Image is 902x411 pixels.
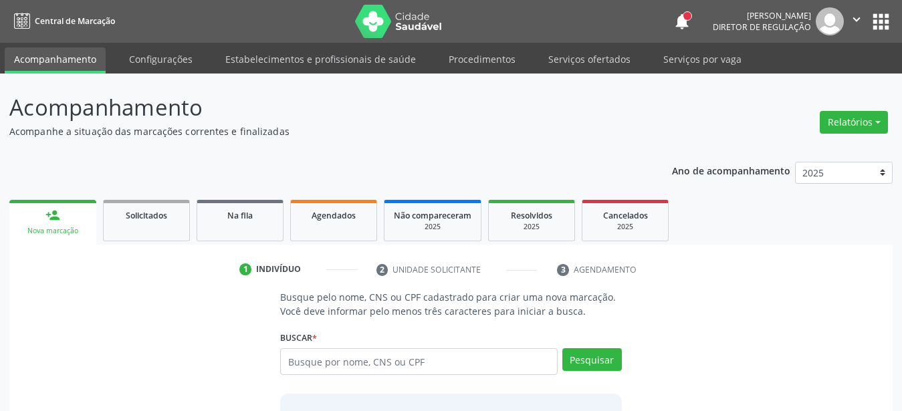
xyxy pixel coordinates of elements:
a: Serviços ofertados [539,47,640,71]
button: apps [869,10,893,33]
span: Solicitados [126,210,167,221]
button:  [844,7,869,35]
a: Acompanhamento [5,47,106,74]
span: Diretor de regulação [713,21,811,33]
p: Acompanhamento [9,91,628,124]
div: 2025 [592,222,659,232]
p: Ano de acompanhamento [672,162,790,178]
a: Procedimentos [439,47,525,71]
div: Indivíduo [256,263,301,275]
i:  [849,12,864,27]
div: Nova marcação [19,226,87,236]
img: img [816,7,844,35]
button: notifications [673,12,691,31]
span: Resolvidos [511,210,552,221]
label: Buscar [280,327,317,348]
input: Busque por nome, CNS ou CPF [280,348,558,375]
span: Central de Marcação [35,15,115,27]
button: Relatórios [820,111,888,134]
a: Configurações [120,47,202,71]
span: Na fila [227,210,253,221]
span: Agendados [312,210,356,221]
div: 2025 [498,222,565,232]
div: 1 [239,263,251,275]
p: Acompanhe a situação das marcações correntes e finalizadas [9,124,628,138]
div: 2025 [394,222,471,232]
button: Pesquisar [562,348,622,371]
span: Não compareceram [394,210,471,221]
a: Estabelecimentos e profissionais de saúde [216,47,425,71]
p: Busque pelo nome, CNS ou CPF cadastrado para criar uma nova marcação. Você deve informar pelo men... [280,290,622,318]
span: Cancelados [603,210,648,221]
a: Central de Marcação [9,10,115,32]
div: person_add [45,208,60,223]
a: Serviços por vaga [654,47,751,71]
div: [PERSON_NAME] [713,10,811,21]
